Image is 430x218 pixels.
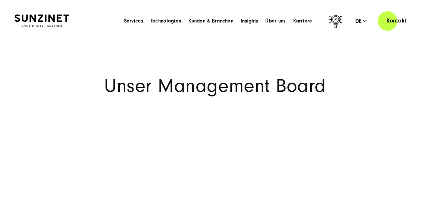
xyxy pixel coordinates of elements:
[124,17,143,25] a: Services
[15,15,69,27] img: SUNZINET Full Service Digital Agentur
[241,17,258,25] a: Insights
[265,17,286,25] a: Über uns
[378,11,415,31] a: Kontakt
[355,17,367,25] div: de
[15,77,415,95] h1: Unser Management Board
[151,17,181,25] a: Technologien
[188,17,233,25] a: Kunden & Branchen
[293,17,312,25] a: Karriere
